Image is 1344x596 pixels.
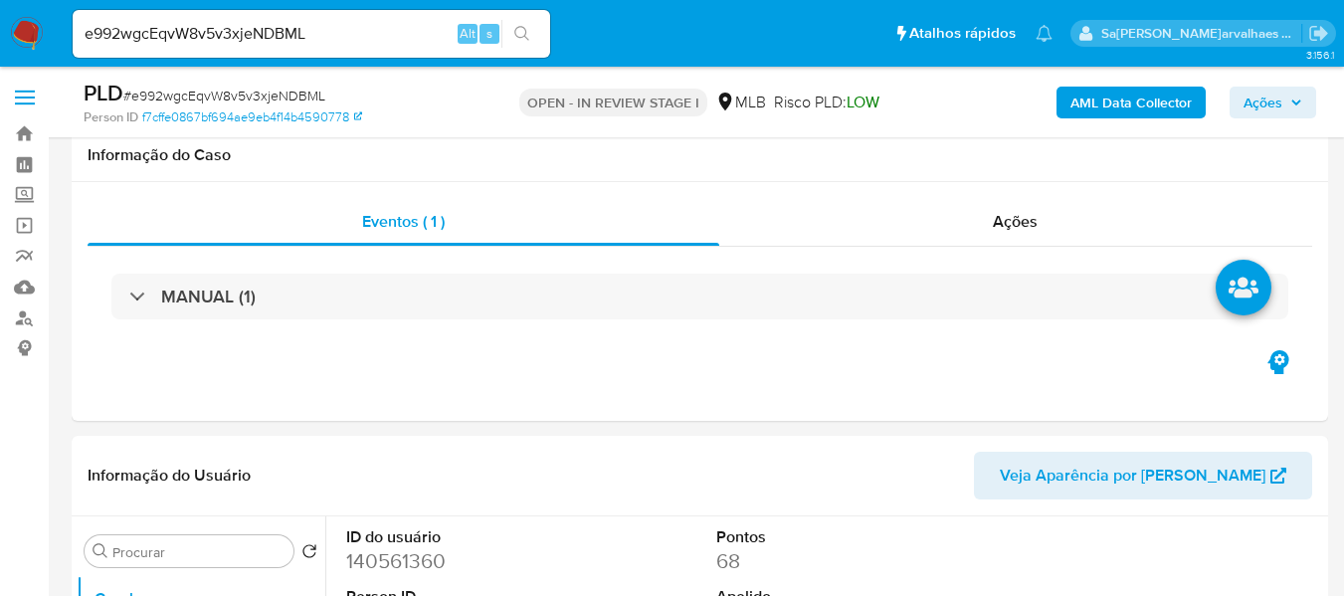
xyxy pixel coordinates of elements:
span: Eventos ( 1 ) [362,210,445,233]
button: Veja Aparência por [PERSON_NAME] [974,452,1312,499]
p: sara.carvalhaes@mercadopago.com.br [1101,24,1302,43]
b: Person ID [84,108,138,126]
span: s [486,24,492,43]
span: Alt [460,24,476,43]
span: LOW [847,91,879,113]
button: AML Data Collector [1056,87,1206,118]
span: Ações [993,210,1038,233]
span: Atalhos rápidos [909,23,1016,44]
b: PLD [84,77,123,108]
span: # e992wgcEqvW8v5v3xjeNDBML [123,86,325,105]
dt: ID do usuário [346,526,573,548]
dt: Pontos [716,526,943,548]
span: Veja Aparência por [PERSON_NAME] [1000,452,1265,499]
div: MANUAL (1) [111,274,1288,319]
h3: MANUAL (1) [161,286,256,307]
h1: Informação do Caso [88,145,1312,165]
a: Sair [1308,23,1329,44]
input: Pesquise usuários ou casos... [73,21,550,47]
a: Notificações [1036,25,1053,42]
button: Ações [1230,87,1316,118]
b: AML Data Collector [1070,87,1192,118]
div: MLB [715,92,766,113]
h1: Informação do Usuário [88,466,251,486]
button: Procurar [93,543,108,559]
dd: 140561360 [346,547,573,575]
button: search-icon [501,20,542,48]
span: Ações [1244,87,1282,118]
span: Risco PLD: [774,92,879,113]
a: f7cffe0867bf694ae9eb4f14b4590778 [142,108,362,126]
dd: 68 [716,547,943,575]
input: Procurar [112,543,286,561]
button: Retornar ao pedido padrão [301,543,317,565]
p: OPEN - IN REVIEW STAGE I [519,89,707,116]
